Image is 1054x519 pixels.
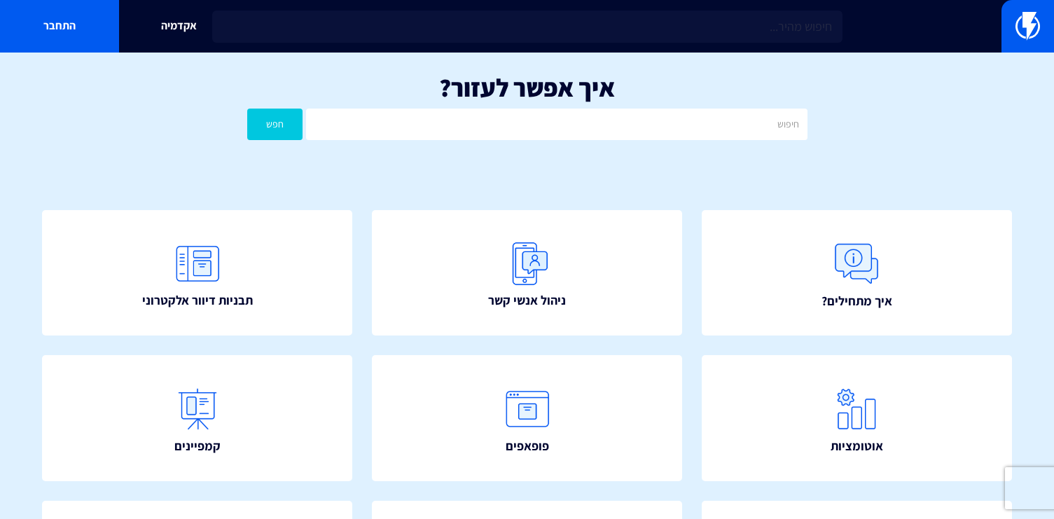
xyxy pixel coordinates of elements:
span: איך מתחילים? [821,292,892,310]
span: ניהול אנשי קשר [488,291,566,310]
a: ניהול אנשי קשר [372,210,682,336]
span: אוטומציות [831,437,883,455]
input: חיפוש [306,109,807,140]
a: תבניות דיוור אלקטרוני [42,210,352,336]
span: פופאפים [506,437,549,455]
input: חיפוש מהיר... [212,11,842,43]
span: תבניות דיוור אלקטרוני [142,291,253,310]
span: קמפיינים [174,437,221,455]
a: אוטומציות [702,355,1012,481]
a: קמפיינים [42,355,352,481]
button: חפש [247,109,303,140]
a: איך מתחילים? [702,210,1012,336]
h1: איך אפשר לעזור? [21,74,1033,102]
a: פופאפים [372,355,682,481]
